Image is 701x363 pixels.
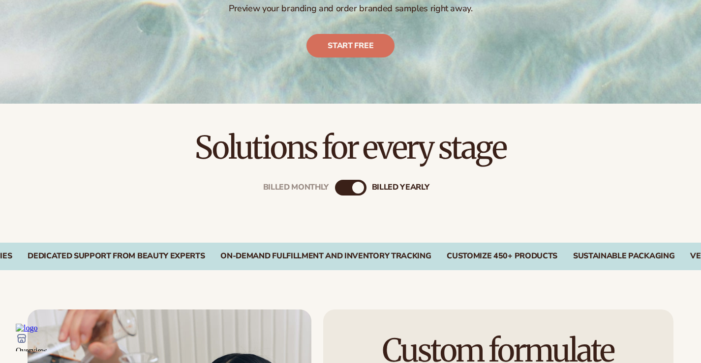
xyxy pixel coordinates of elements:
img: logo [4,4,26,13]
div: billed Yearly [372,183,429,192]
div: Dedicated Support From Beauty Experts [28,251,205,261]
div: CUSTOMIZE 450+ PRODUCTS [447,251,557,261]
div: Overview [4,27,498,35]
div: On-Demand Fulfillment and Inventory Tracking [220,251,431,261]
div: Billed Monthly [263,183,329,192]
a: Start free [306,34,395,58]
h2: Solutions for every stage [28,131,673,164]
div: SUSTAINABLE PACKAGING [573,251,674,261]
p: Preview your branding and order branded samples right away. [134,3,567,14]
